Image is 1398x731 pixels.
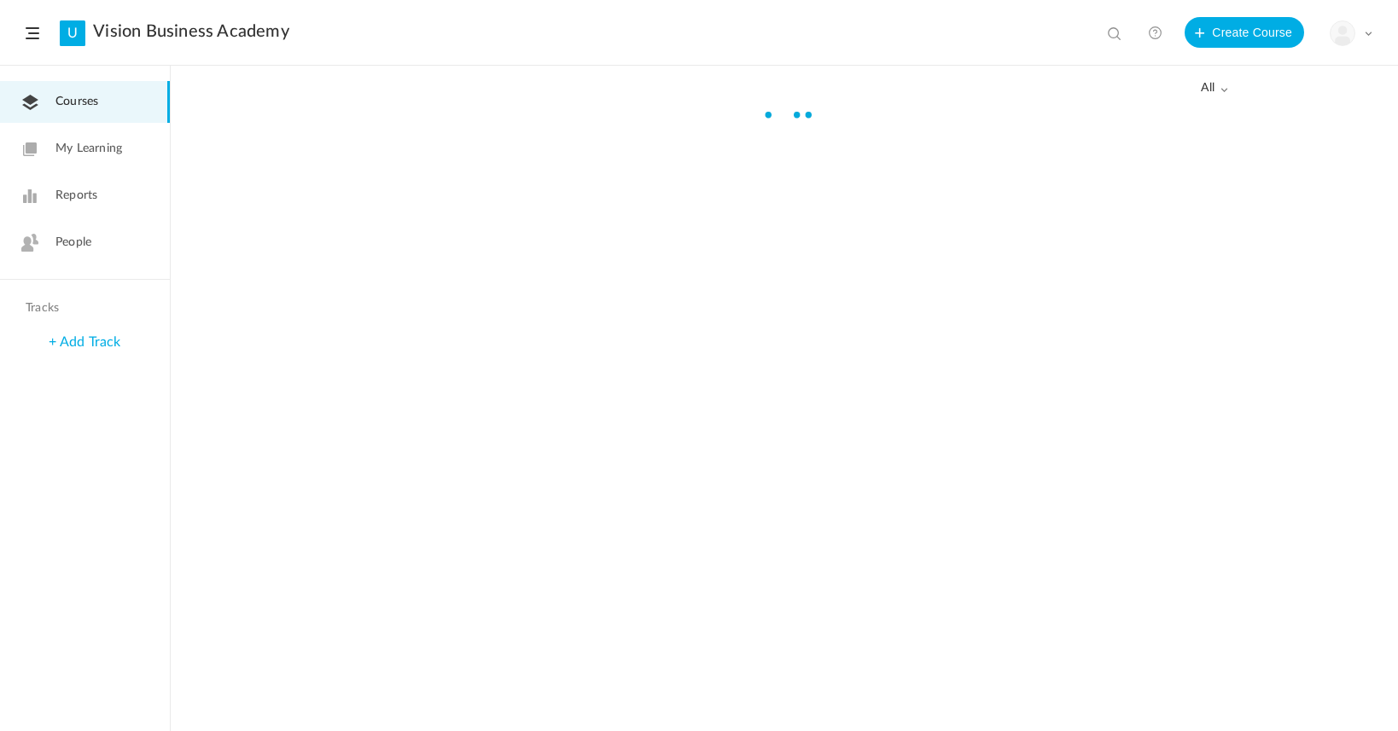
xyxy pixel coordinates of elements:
[55,234,91,252] span: People
[49,335,120,349] a: + Add Track
[55,93,98,111] span: Courses
[1201,81,1228,96] span: all
[55,140,122,158] span: My Learning
[93,21,289,42] a: Vision Business Academy
[1331,21,1354,45] img: user-image.png
[26,301,140,316] h4: Tracks
[55,187,97,205] span: Reports
[1185,17,1304,48] button: Create Course
[60,20,85,46] a: U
